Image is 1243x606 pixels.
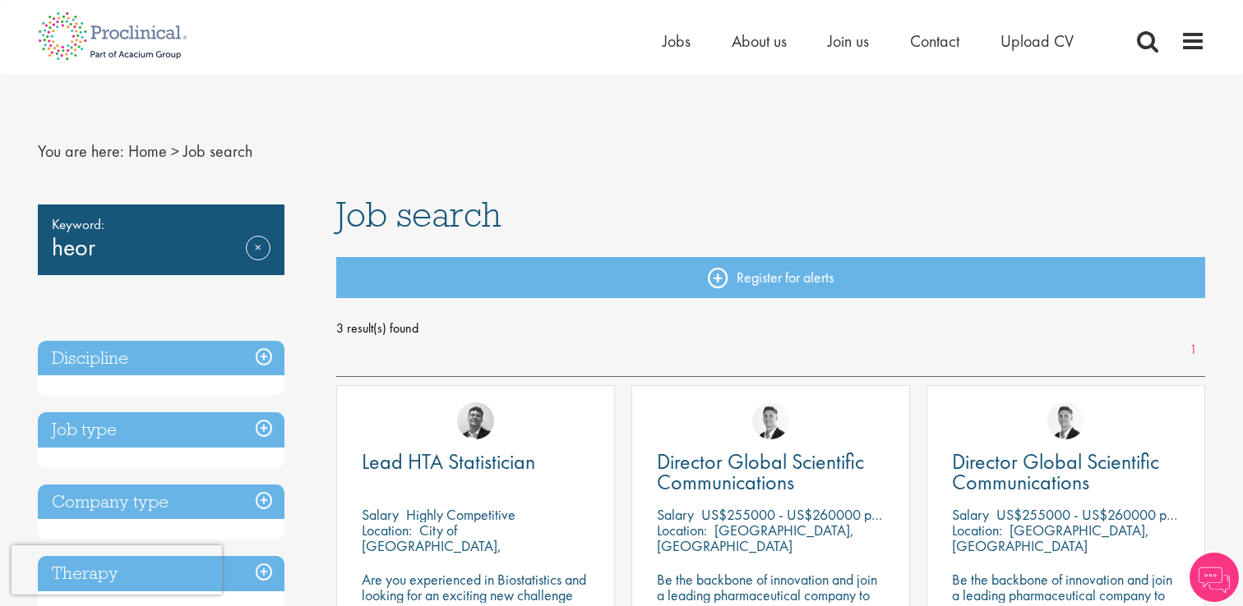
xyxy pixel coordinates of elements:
[246,236,270,283] a: Remove
[952,452,1180,493] a: Director Global Scientific Communications
[38,484,284,520] h3: Company type
[1000,30,1074,52] a: Upload CV
[362,505,399,524] span: Salary
[657,448,864,496] span: Director Global Scientific Communications
[336,316,1206,341] span: 3 result(s) found
[663,30,691,52] a: Jobs
[171,140,179,162] span: >
[1047,402,1084,439] img: George Watson
[362,452,589,472] a: Lead HTA Statistician
[657,505,694,524] span: Salary
[336,192,501,236] span: Job search
[732,30,787,52] a: About us
[1181,341,1205,360] a: 1
[128,140,167,162] a: breadcrumb link
[910,30,959,52] a: Contact
[12,545,222,595] iframe: reCAPTCHA
[336,257,1206,298] a: Register for alerts
[701,505,1087,524] p: US$255000 - US$260000 per annum + Highly Competitive Salary
[657,521,854,555] p: [GEOGRAPHIC_DATA], [GEOGRAPHIC_DATA]
[952,521,1002,539] span: Location:
[752,402,789,439] img: George Watson
[362,448,535,475] span: Lead HTA Statistician
[996,505,1218,524] p: US$255000 - US$260000 per annum
[952,521,1149,555] p: [GEOGRAPHIC_DATA], [GEOGRAPHIC_DATA]
[38,140,124,162] span: You are here:
[952,448,1159,496] span: Director Global Scientific Communications
[38,341,284,376] h3: Discipline
[952,505,989,524] span: Salary
[457,402,494,439] img: Tom Magenis
[52,213,270,236] span: Keyword:
[406,505,515,524] p: Highly Competitive
[183,140,252,162] span: Job search
[1190,553,1239,602] img: Chatbot
[38,204,284,275] div: heor
[362,521,412,539] span: Location:
[362,521,501,571] p: City of [GEOGRAPHIC_DATA], [GEOGRAPHIC_DATA]
[657,452,885,493] a: Director Global Scientific Communications
[38,412,284,448] h3: Job type
[657,521,707,539] span: Location:
[828,30,869,52] a: Join us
